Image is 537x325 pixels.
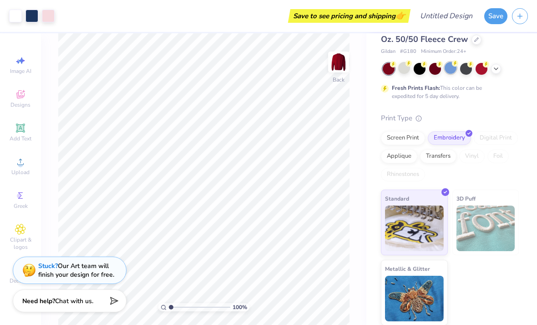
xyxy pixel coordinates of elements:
[487,150,509,163] div: Foil
[381,48,395,56] span: Gildan
[11,169,30,176] span: Upload
[10,101,30,108] span: Designs
[400,48,416,56] span: # G180
[392,84,504,100] div: This color can be expedited for 5 day delivery.
[385,194,409,203] span: Standard
[459,150,485,163] div: Vinyl
[10,135,31,142] span: Add Text
[385,276,444,321] img: Metallic & Glitter
[22,297,55,305] strong: Need help?
[456,206,515,251] img: 3D Puff
[381,168,425,181] div: Rhinestones
[385,264,430,273] span: Metallic & Glitter
[38,262,58,270] strong: Stuck?
[484,8,507,24] button: Save
[456,194,476,203] span: 3D Puff
[421,48,466,56] span: Minimum Order: 24 +
[333,76,344,84] div: Back
[290,9,408,23] div: Save to see pricing and shipping
[5,236,36,251] span: Clipart & logos
[55,297,93,305] span: Chat with us.
[233,303,247,311] span: 100 %
[395,10,405,21] span: 👉
[14,202,28,210] span: Greek
[10,67,31,75] span: Image AI
[413,7,480,25] input: Untitled Design
[428,131,471,145] div: Embroidery
[381,131,425,145] div: Screen Print
[381,150,417,163] div: Applique
[392,84,440,92] strong: Fresh Prints Flash:
[474,131,518,145] div: Digital Print
[38,262,114,279] div: Our Art team will finish your design for free.
[385,206,444,251] img: Standard
[329,53,348,71] img: Back
[381,113,519,124] div: Print Type
[420,150,456,163] div: Transfers
[10,277,31,284] span: Decorate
